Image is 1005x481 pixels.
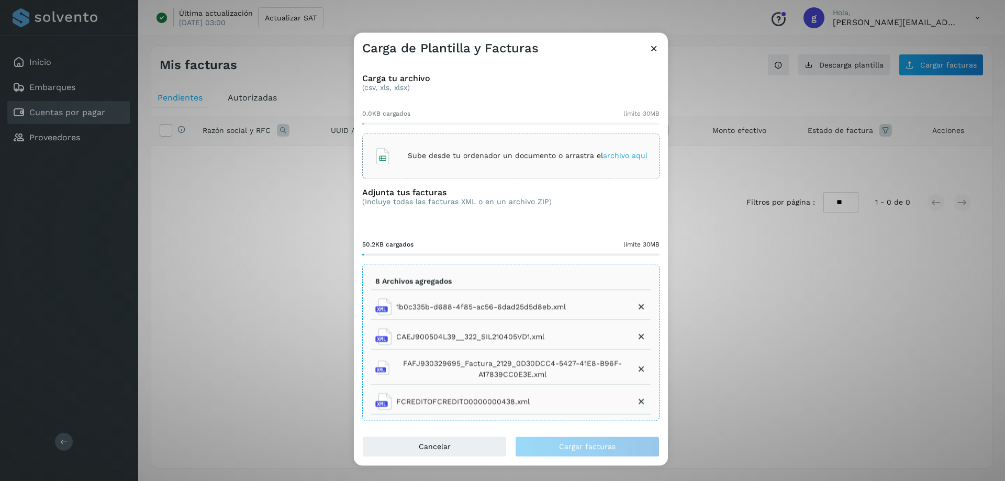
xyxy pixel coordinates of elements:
[362,436,507,457] button: Cancelar
[396,301,566,312] span: 1b0c335b-d688-4f85-ac56-6dad25d5d8eb.xml
[362,197,552,206] p: (Incluye todas las facturas XML o en un archivo ZIP)
[362,83,660,92] p: (csv, xls, xlsx)
[623,109,660,118] span: límite 30MB
[375,277,452,286] p: 8 Archivos agregados
[408,152,647,161] p: Sube desde tu ordenador un documento o arrastra el
[559,443,616,450] span: Cargar facturas
[515,436,660,457] button: Cargar facturas
[362,187,552,197] h3: Adjunta tus facturas
[362,109,410,118] span: 0.0KB cargados
[362,41,539,56] h3: Carga de Plantilla y Facturas
[396,396,530,407] span: FCREDITOFCREDITO0000000438.xml
[362,73,660,83] h3: Carga tu archivo
[362,240,414,249] span: 50.2KB cargados
[396,331,544,342] span: CAEJ900504L39__322_SIL210405VD1.xml
[419,443,451,450] span: Cancelar
[394,359,632,381] span: FAFJ930329695_Factura_2129_0D30DCC4-5427-41E8-B96F-A17839CC0E3E.xml
[623,240,660,249] span: límite 30MB
[603,152,647,160] span: archivo aquí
